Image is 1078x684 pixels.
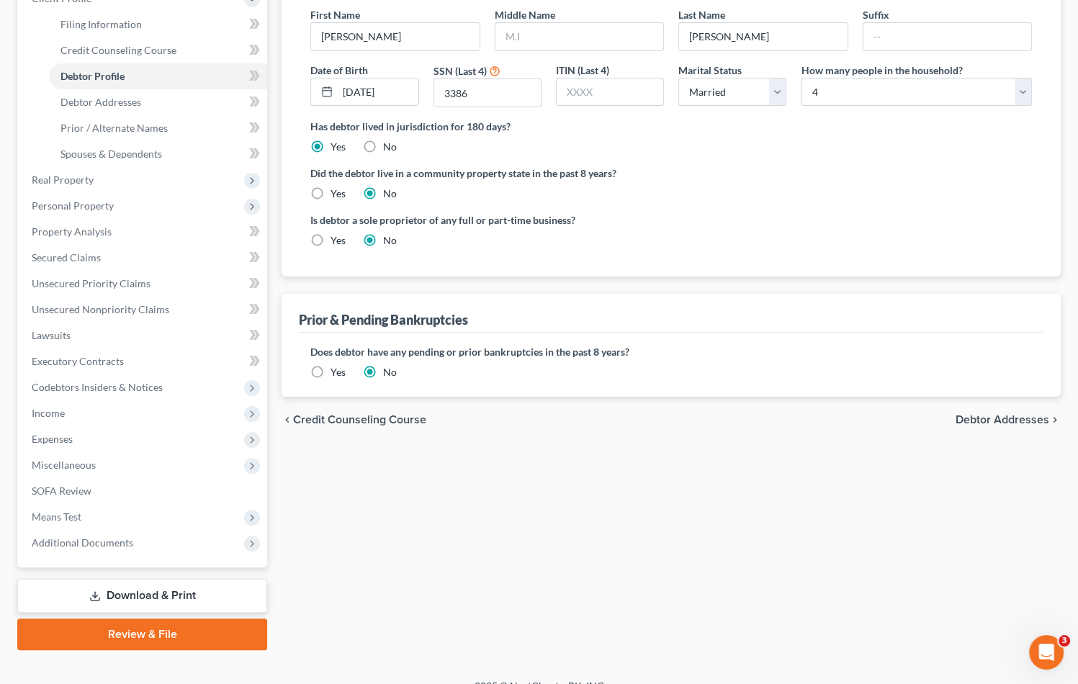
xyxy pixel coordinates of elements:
[282,414,293,426] i: chevron_left
[331,140,346,154] label: Yes
[49,12,267,37] a: Filing Information
[299,311,468,328] div: Prior & Pending Bankruptcies
[20,297,267,323] a: Unsecured Nonpriority Claims
[20,323,267,348] a: Lawsuits
[383,186,397,201] label: No
[310,166,1032,181] label: Did the debtor live in a community property state in the past 8 years?
[32,510,81,523] span: Means Test
[1049,414,1061,426] i: chevron_right
[311,23,479,50] input: --
[956,414,1061,426] button: Debtor Addresses chevron_right
[32,329,71,341] span: Lawsuits
[32,225,112,238] span: Property Analysis
[678,7,725,22] label: Last Name
[310,63,368,78] label: Date of Birth
[17,579,267,613] a: Download & Print
[1059,635,1070,647] span: 3
[557,78,663,106] input: XXXX
[32,303,169,315] span: Unsecured Nonpriority Claims
[32,407,65,419] span: Income
[32,536,133,549] span: Additional Documents
[49,37,267,63] a: Credit Counseling Course
[1029,635,1064,670] iframe: Intercom live chat
[49,141,267,167] a: Spouses & Dependents
[49,63,267,89] a: Debtor Profile
[20,271,267,297] a: Unsecured Priority Claims
[32,433,73,445] span: Expenses
[60,70,125,82] span: Debtor Profile
[60,148,162,160] span: Spouses & Dependents
[60,122,168,134] span: Prior / Alternate Names
[338,78,418,106] input: MM/DD/YYYY
[310,212,664,228] label: Is debtor a sole proprietor of any full or part-time business?
[331,186,346,201] label: Yes
[679,23,847,50] input: --
[956,414,1049,426] span: Debtor Addresses
[434,63,487,78] label: SSN (Last 4)
[32,251,101,264] span: Secured Claims
[20,478,267,504] a: SOFA Review
[556,63,609,78] label: ITIN (Last 4)
[49,115,267,141] a: Prior / Alternate Names
[495,23,663,50] input: M.I
[331,233,346,248] label: Yes
[32,459,96,471] span: Miscellaneous
[32,355,124,367] span: Executory Contracts
[310,344,1032,359] label: Does debtor have any pending or prior bankruptcies in the past 8 years?
[863,7,889,22] label: Suffix
[383,140,397,154] label: No
[434,79,541,107] input: XXXX
[32,199,114,212] span: Personal Property
[60,96,141,108] span: Debtor Addresses
[331,365,346,379] label: Yes
[282,414,426,426] button: chevron_left Credit Counseling Course
[678,63,742,78] label: Marital Status
[60,44,176,56] span: Credit Counseling Course
[32,485,91,497] span: SOFA Review
[310,7,360,22] label: First Name
[17,618,267,650] a: Review & File
[495,7,555,22] label: Middle Name
[20,245,267,271] a: Secured Claims
[32,381,163,393] span: Codebtors Insiders & Notices
[801,63,962,78] label: How many people in the household?
[863,23,1031,50] input: --
[60,18,142,30] span: Filing Information
[32,277,151,289] span: Unsecured Priority Claims
[383,365,397,379] label: No
[20,219,267,245] a: Property Analysis
[49,89,267,115] a: Debtor Addresses
[383,233,397,248] label: No
[20,348,267,374] a: Executory Contracts
[293,414,426,426] span: Credit Counseling Course
[32,174,94,186] span: Real Property
[310,119,1032,134] label: Has debtor lived in jurisdiction for 180 days?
